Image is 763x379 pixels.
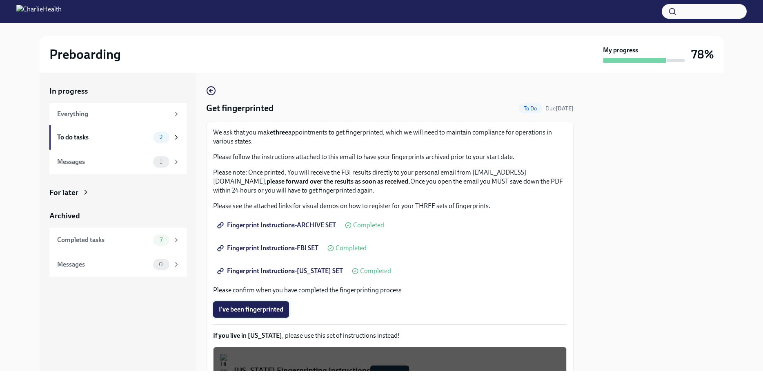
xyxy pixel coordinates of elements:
[49,252,187,277] a: Messages0
[691,47,714,62] h3: 78%
[219,305,283,314] span: I've been fingerprinted
[219,244,318,252] span: Fingerprint Instructions-FBI SET
[213,286,567,295] p: Please confirm when you have completed the fingerprinting process
[49,211,187,221] a: Archived
[49,187,187,198] a: For later
[49,228,187,252] a: Completed tasks7
[49,150,187,174] a: Messages1
[49,187,78,198] div: For later
[234,365,560,376] div: [US_STATE] Fingerprinting Instructions
[545,105,574,112] span: Due
[155,159,167,165] span: 1
[155,134,167,140] span: 2
[155,237,167,243] span: 7
[213,217,342,233] a: Fingerprint Instructions-ARCHIVE SET
[213,331,567,340] p: , please use this set of instructions instead!
[49,103,187,125] a: Everything
[219,221,336,229] span: Fingerprint Instructions-ARCHIVE SET
[213,128,567,146] p: We ask that you make appointments to get fingerprinted, which we will need to maintain compliance...
[57,157,150,166] div: Messages
[213,301,289,318] button: I've been fingerprinted
[603,46,638,55] strong: My progress
[213,152,567,161] p: Please follow the instructions attached to this email to have your fingerprints archived prior to...
[206,102,274,114] h4: Get fingerprinted
[519,105,542,112] span: To Do
[49,46,121,63] h2: Preboarding
[16,5,62,18] img: CharlieHealth
[219,267,343,275] span: Fingerprint Instructions-[US_STATE] SET
[336,245,367,251] span: Completed
[57,110,169,119] div: Everything
[273,128,288,136] strong: three
[213,202,567,211] p: Please see the attached links for visual demos on how to register for your THREE sets of fingerpr...
[57,133,150,142] div: To do tasks
[353,222,384,229] span: Completed
[360,268,391,274] span: Completed
[57,260,150,269] div: Messages
[49,125,187,150] a: To do tasks2
[556,105,574,112] strong: [DATE]
[49,86,187,96] a: In progress
[213,332,282,339] strong: If you live in [US_STATE]
[545,105,574,112] span: August 25th, 2025 08:00
[267,177,410,185] strong: please forward over the results as soon as received.
[154,261,168,267] span: 0
[213,240,324,256] a: Fingerprint Instructions-FBI SET
[213,168,567,195] p: Please note: Once printed, You will receive the FBI results directly to your personal email from ...
[57,235,150,244] div: Completed tasks
[213,263,349,279] a: Fingerprint Instructions-[US_STATE] SET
